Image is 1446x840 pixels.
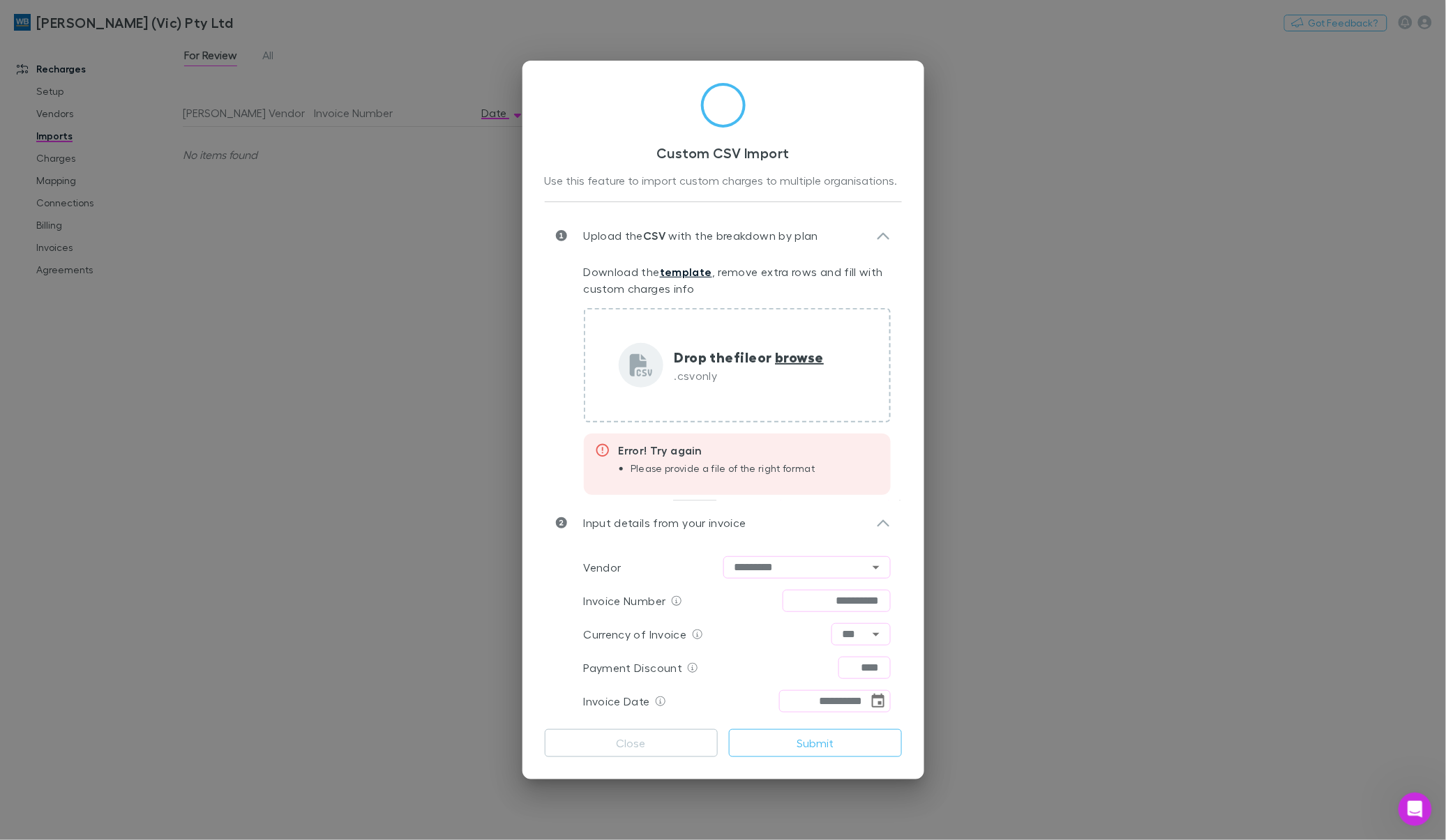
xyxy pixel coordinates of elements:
[631,463,815,474] li: Please provide a file of the right format
[1399,793,1432,826] iframe: Intercom live chat
[567,227,819,244] p: Upload the with the breakdown by plan
[545,144,902,161] h3: Custom CSV Import
[584,626,687,643] p: Currency of Invoice
[675,367,824,384] p: .csv only
[660,265,712,279] a: template
[675,346,824,367] p: Drop the file or
[866,558,886,577] button: Open
[775,348,824,366] span: browse
[729,729,902,757] button: Submit
[619,442,818,459] div: Error! Try again
[584,693,650,710] p: Invoice Date
[584,559,622,576] p: Vendor
[866,625,886,644] button: Open
[545,729,718,757] button: Close
[567,514,746,531] p: Input details from your invoice
[584,659,683,676] p: Payment Discount
[545,172,902,190] div: Use this feature to import custom charges to multiple organisations.
[584,593,666,609] p: Invoice Number
[643,229,665,243] strong: CSV
[545,501,902,545] div: Input details from your invoice
[868,692,888,711] button: Choose date, selected date is Sep 14, 2025
[584,264,891,297] p: Download the , remove extra rows and fill with custom charges info
[545,213,902,258] div: Upload theCSV with the breakdown by plan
